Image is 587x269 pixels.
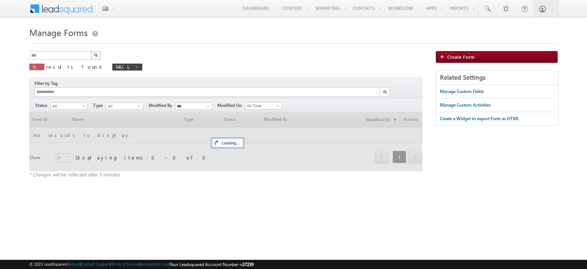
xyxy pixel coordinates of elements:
[440,85,484,98] a: Manage Custom Fields
[33,64,41,70] span: 0
[29,171,422,178] div: * Changes will be reflected after 5 minutes.
[440,98,491,112] a: Manage Custom Activities
[440,88,484,95] div: Manage Custom Fields
[29,26,88,38] span: Manage Forms
[116,64,131,70] span: MUL
[243,262,254,267] span: 37239
[245,102,282,110] a: All Time
[106,103,141,110] span: All
[217,102,245,109] span: Modified On
[440,54,447,59] img: add_icon.png
[440,112,519,125] a: Create a Widget to export Form as HTML
[111,262,140,266] a: Terms of Service
[34,79,60,87] div: Filter by Tag
[141,262,169,266] a: Acceptable Use
[383,90,387,94] img: Search
[81,262,110,266] a: Contact Support
[69,262,80,266] a: About
[440,115,519,122] div: Create a Widget to export Form as HTML
[170,262,254,267] span: Your Leadsquared Account Number is
[436,71,558,85] div: Related Settings
[149,102,175,109] span: Modified By
[447,54,475,60] span: Create Form
[51,103,85,110] span: All
[245,103,280,109] span: All Time
[29,261,254,268] span: © 2025 LeadSquared | | | | |
[440,102,491,108] div: Manage Custom Activities
[212,139,243,147] div: Loading...
[106,103,143,110] a: All
[93,102,106,109] span: Type
[94,53,98,57] img: Search
[46,64,105,70] span: results found
[50,103,88,110] a: All
[35,102,50,109] span: Status
[203,103,212,110] a: Show All Items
